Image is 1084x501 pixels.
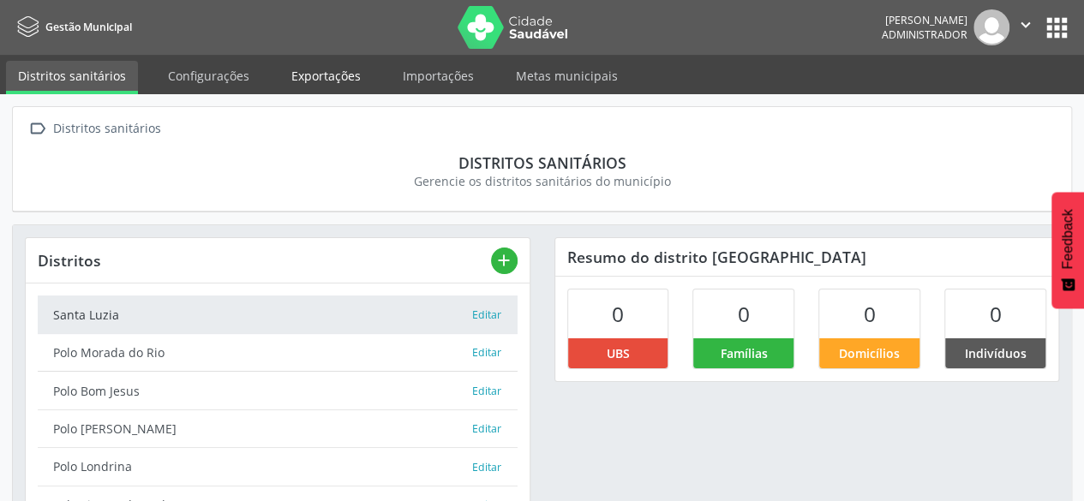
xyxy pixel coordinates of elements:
a: Polo Morada do Rio Editar [38,334,518,372]
span: Famílias [720,344,767,362]
i: add [494,251,513,270]
div: Distritos sanitários [50,116,164,141]
button: Feedback - Mostrar pesquisa [1051,192,1084,308]
div: Resumo do distrito [GEOGRAPHIC_DATA] [555,238,1059,276]
button: Editar [471,383,502,400]
span: Feedback [1060,209,1075,269]
a: Polo Londrina Editar [38,448,518,486]
div: Santa Luzia [53,306,472,324]
span: 0 [738,300,750,328]
a: Importações [391,61,486,91]
button: Editar [471,459,502,476]
span: Gestão Municipal [45,20,132,34]
button: apps [1042,13,1072,43]
i:  [1016,15,1035,34]
a: Distritos sanitários [6,61,138,94]
button:  [1009,9,1042,45]
span: Domicílios [839,344,900,362]
div: Gerencie os distritos sanitários do município [37,172,1047,190]
a: Configurações [156,61,261,91]
a: Santa Luzia Editar [38,295,518,333]
a: Polo [PERSON_NAME] Editar [38,410,518,448]
button: add [491,248,518,274]
span: Administrador [882,27,967,42]
a: Exportações [279,61,373,91]
img: img [973,9,1009,45]
button: Editar [471,420,502,438]
div: [PERSON_NAME] [882,13,967,27]
span: 0 [612,300,624,328]
a:  Distritos sanitários [25,116,164,141]
button: Editar [471,307,502,324]
button: Editar [471,344,502,361]
a: Metas municipais [504,61,630,91]
div: Distritos [38,251,491,270]
div: Polo [PERSON_NAME] [53,420,472,438]
div: Polo Bom Jesus [53,382,472,400]
span: UBS [606,344,629,362]
span: 0 [864,300,876,328]
a: Gestão Municipal [12,13,132,41]
a: Polo Bom Jesus Editar [38,372,518,409]
i:  [25,116,50,141]
span: Indivíduos [965,344,1027,362]
span: 0 [990,300,1002,328]
div: Distritos sanitários [37,153,1047,172]
div: Polo Morada do Rio [53,343,472,361]
div: Polo Londrina [53,457,472,475]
